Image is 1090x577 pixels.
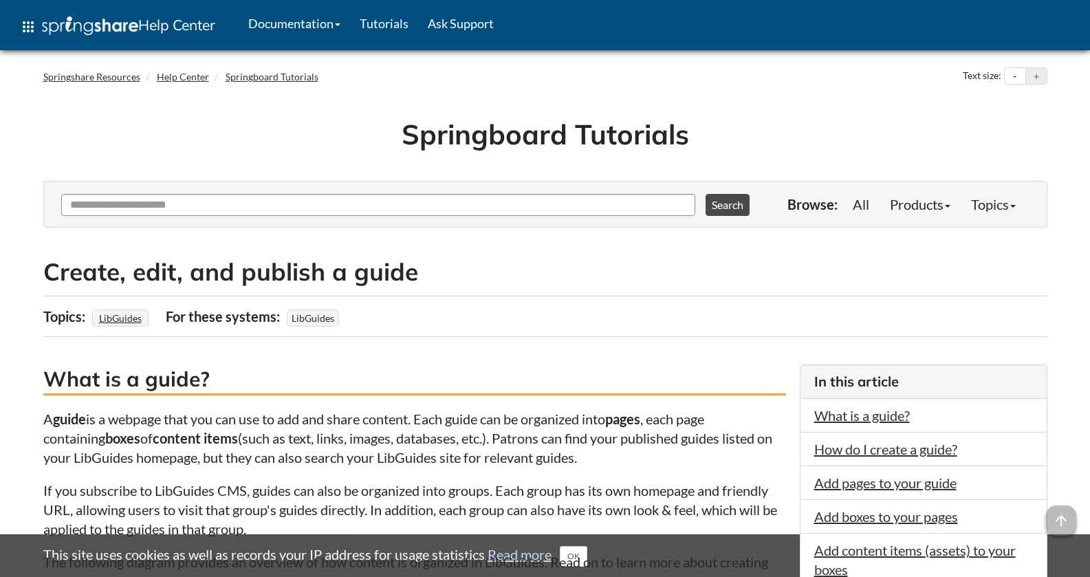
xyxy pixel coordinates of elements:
h3: In this article [814,372,1033,391]
button: Increase text size [1026,68,1047,85]
a: What is a guide? [814,407,910,424]
h3: What is a guide? [43,364,786,395]
div: Topics: [43,303,89,329]
button: Search [706,194,750,216]
strong: boxes [105,430,140,446]
div: Text size: [960,67,1004,85]
strong: pages [605,411,640,427]
a: How do I create a guide? [814,441,957,457]
span: Help Center [138,16,215,34]
strong: content items [153,430,238,446]
span: arrow_upward [1046,505,1076,536]
div: For these systems: [166,303,283,329]
p: If you subscribe to LibGuides CMS, guides can also be organized into groups. Each group has its o... [43,481,786,538]
a: LibGuides [97,308,144,328]
span: LibGuides [287,309,339,327]
span: apps [20,19,36,35]
a: Products [880,190,961,218]
a: Springshare Resources [43,71,140,83]
a: Add boxes to your pages [814,508,958,525]
strong: guide [53,411,86,427]
a: apps Help Center [10,6,225,47]
div: This site uses cookies as well as records your IP address for usage statistics. [30,545,1061,567]
a: Help Center [157,71,209,83]
a: arrow_upward [1046,507,1076,523]
h1: Springboard Tutorials [54,115,1037,153]
a: Documentation [239,6,350,41]
a: Topics [961,190,1026,218]
img: Springshare [42,17,138,35]
a: All [842,190,880,218]
button: Decrease text size [1005,68,1025,85]
p: Browse: [787,195,838,214]
a: Add pages to your guide [814,475,957,491]
a: Ask Support [418,6,503,41]
a: Springboard Tutorials [226,71,318,83]
h2: Create, edit, and publish a guide [43,255,1047,289]
p: A is a webpage that you can use to add and share content. Each guide can be organized into , each... [43,409,786,467]
a: Tutorials [350,6,418,41]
